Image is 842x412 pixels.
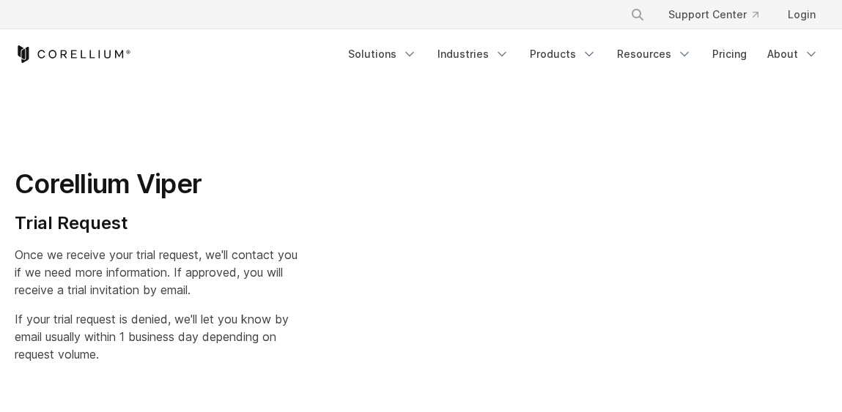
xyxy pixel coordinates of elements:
[339,41,426,67] a: Solutions
[657,1,770,28] a: Support Center
[624,1,651,28] button: Search
[521,41,605,67] a: Products
[15,247,298,297] span: Once we receive your trial request, we'll contact you if we need more information. If approved, y...
[15,312,289,362] span: If your trial request is denied, we'll let you know by email usually within 1 business day depend...
[15,168,301,201] h1: Corellium Viper
[608,41,701,67] a: Resources
[613,1,827,28] div: Navigation Menu
[429,41,518,67] a: Industries
[758,41,827,67] a: About
[703,41,756,67] a: Pricing
[776,1,827,28] a: Login
[15,212,301,234] h4: Trial Request
[339,41,827,67] div: Navigation Menu
[15,45,131,63] a: Corellium Home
